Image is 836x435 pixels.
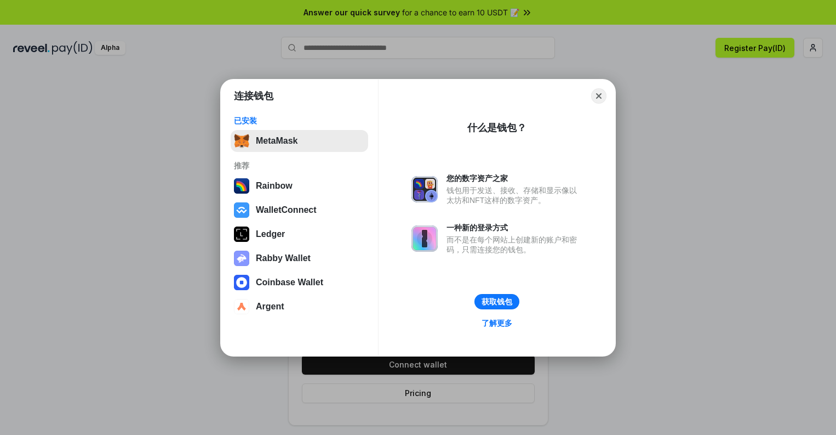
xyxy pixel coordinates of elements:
img: svg+xml,%3Csvg%20width%3D%22120%22%20height%3D%22120%22%20viewBox%3D%220%200%20120%20120%22%20fil... [234,178,249,194]
img: svg+xml,%3Csvg%20width%3D%2228%22%20height%3D%2228%22%20viewBox%3D%220%200%2028%2028%22%20fill%3D... [234,275,249,290]
img: svg+xml,%3Csvg%20xmlns%3D%22http%3A%2F%2Fwww.w3.org%2F2000%2Fsvg%22%20fill%3D%22none%22%20viewBox... [411,225,438,252]
button: Ledger [231,223,368,245]
img: svg+xml,%3Csvg%20xmlns%3D%22http%3A%2F%2Fwww.w3.org%2F2000%2Fsvg%22%20fill%3D%22none%22%20viewBox... [234,251,249,266]
div: 一种新的登录方式 [446,223,582,233]
div: MetaMask [256,136,297,146]
button: 获取钱包 [474,294,519,309]
a: 了解更多 [475,316,519,330]
button: Rabby Wallet [231,247,368,269]
div: Ledger [256,229,285,239]
button: MetaMask [231,130,368,152]
div: 钱包用于发送、接收、存储和显示像以太坊和NFT这样的数字资产。 [446,185,582,205]
div: 了解更多 [482,318,512,328]
div: 获取钱包 [482,297,512,307]
button: WalletConnect [231,199,368,221]
div: Coinbase Wallet [256,278,323,287]
div: Rainbow [256,181,293,191]
button: Coinbase Wallet [231,272,368,293]
div: 什么是钱包？ [467,121,526,134]
img: svg+xml,%3Csvg%20fill%3D%22none%22%20height%3D%2233%22%20viewBox%3D%220%200%2035%2033%22%20width%... [234,133,249,149]
div: 已安装 [234,116,365,126]
div: Argent [256,302,284,312]
img: svg+xml,%3Csvg%20xmlns%3D%22http%3A%2F%2Fwww.w3.org%2F2000%2Fsvg%22%20width%3D%2228%22%20height%3... [234,227,249,242]
button: Close [591,88,606,104]
h1: 连接钱包 [234,89,273,103]
img: svg+xml,%3Csvg%20width%3D%2228%22%20height%3D%2228%22%20viewBox%3D%220%200%2028%2028%22%20fill%3D... [234,202,249,218]
img: svg+xml,%3Csvg%20xmlns%3D%22http%3A%2F%2Fwww.w3.org%2F2000%2Fsvg%22%20fill%3D%22none%22%20viewBox... [411,176,438,202]
div: WalletConnect [256,205,317,215]
img: svg+xml,%3Csvg%20width%3D%2228%22%20height%3D%2228%22%20viewBox%3D%220%200%2028%2028%22%20fill%3D... [234,299,249,314]
div: 而不是在每个网站上创建新的账户和密码，只需连接您的钱包。 [446,235,582,255]
button: Rainbow [231,175,368,197]
div: Rabby Wallet [256,253,311,263]
button: Argent [231,296,368,318]
div: 推荐 [234,161,365,171]
div: 您的数字资产之家 [446,173,582,183]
